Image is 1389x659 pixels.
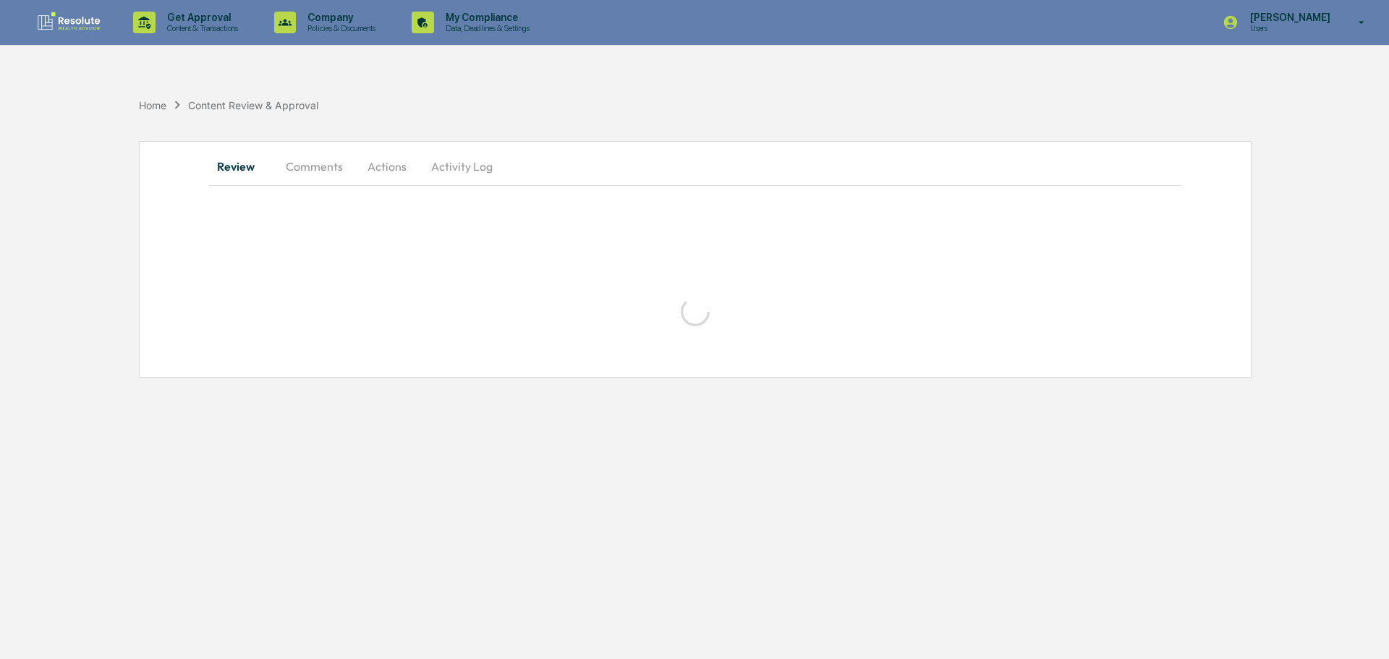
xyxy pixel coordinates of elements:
div: Home [139,99,166,111]
p: Get Approval [156,12,245,23]
img: logo [35,11,104,34]
button: Activity Log [420,149,504,184]
p: Users [1239,23,1338,33]
button: Review [209,149,274,184]
p: Content & Transactions [156,23,245,33]
div: secondary tabs example [209,149,1181,184]
button: Actions [354,149,420,184]
p: [PERSON_NAME] [1239,12,1338,23]
div: Content Review & Approval [188,99,318,111]
button: Comments [274,149,354,184]
p: Policies & Documents [296,23,383,33]
p: Data, Deadlines & Settings [434,23,537,33]
p: Company [296,12,383,23]
p: My Compliance [434,12,537,23]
